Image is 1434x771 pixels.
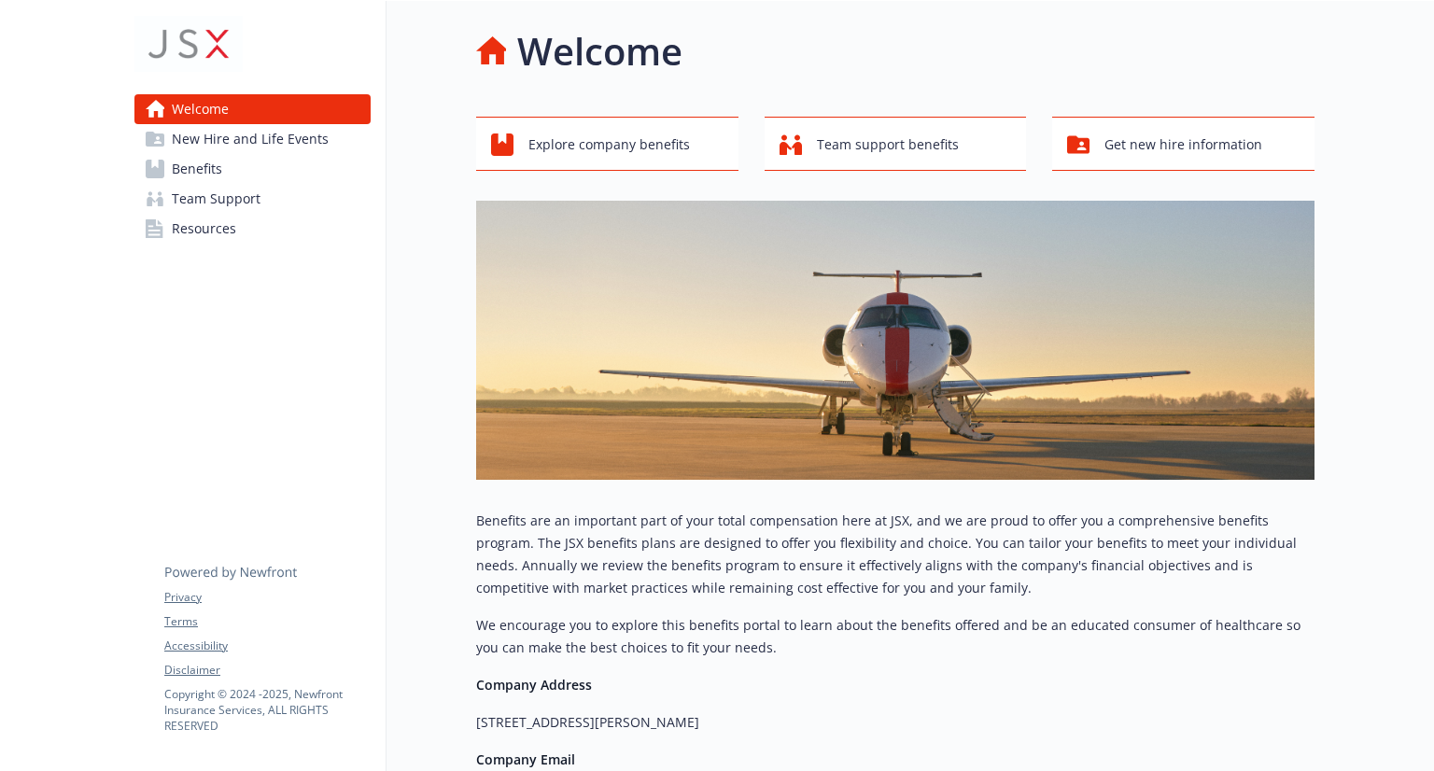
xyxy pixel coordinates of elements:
[476,510,1314,599] p: Benefits are an important part of your total compensation here at JSX, and we are proud to offer ...
[134,94,371,124] a: Welcome
[172,124,329,154] span: New Hire and Life Events
[476,676,592,694] strong: Company Address
[1104,127,1262,162] span: Get new hire information
[476,201,1314,480] img: overview page banner
[517,23,682,79] h1: Welcome
[172,94,229,124] span: Welcome
[476,750,575,768] strong: Company Email
[134,214,371,244] a: Resources
[476,711,1314,734] p: [STREET_ADDRESS][PERSON_NAME]
[476,117,738,171] button: Explore company benefits
[476,614,1314,659] p: We encourage you to explore this benefits portal to learn about the benefits offered and be an ed...
[134,154,371,184] a: Benefits
[765,117,1027,171] button: Team support benefits
[134,124,371,154] a: New Hire and Life Events
[164,686,370,734] p: Copyright © 2024 - 2025 , Newfront Insurance Services, ALL RIGHTS RESERVED
[164,589,370,606] a: Privacy
[172,154,222,184] span: Benefits
[134,184,371,214] a: Team Support
[1052,117,1314,171] button: Get new hire information
[817,127,959,162] span: Team support benefits
[164,613,370,630] a: Terms
[528,127,690,162] span: Explore company benefits
[172,214,236,244] span: Resources
[164,662,370,679] a: Disclaimer
[172,184,260,214] span: Team Support
[164,638,370,654] a: Accessibility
